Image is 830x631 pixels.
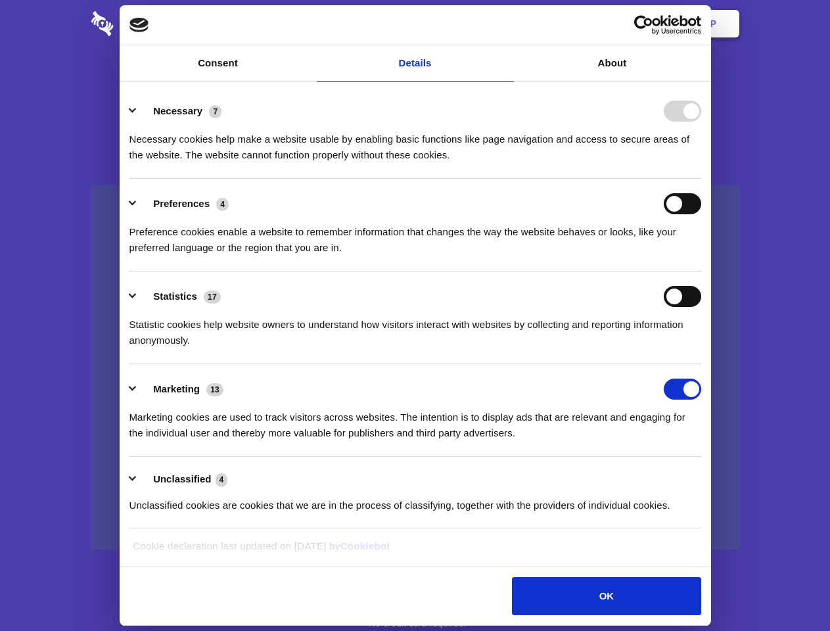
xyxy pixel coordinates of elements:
span: 13 [206,383,223,396]
iframe: Drift Widget Chat Controller [764,565,814,615]
button: Necessary (7) [129,101,230,122]
div: Necessary cookies help make a website usable by enabling basic functions like page navigation and... [129,122,701,163]
button: OK [512,577,701,615]
a: Details [317,45,514,82]
a: About [514,45,711,82]
img: logo-wordmark-white-trans-d4663122ce5f474addd5e946df7df03e33cb6a1c49d2221995e7729f52c070b2.svg [91,11,204,36]
a: Cookiebot [340,540,390,551]
a: Contact [533,3,593,44]
span: 4 [216,198,229,211]
div: Unclassified cookies are cookies that we are in the process of classifying, together with the pro... [129,488,701,513]
button: Preferences (4) [129,193,237,214]
label: Statistics [153,291,197,302]
label: Necessary [153,105,202,116]
button: Statistics (17) [129,286,229,307]
a: Usercentrics Cookiebot - opens in a new window [586,15,701,35]
div: Preference cookies enable a website to remember information that changes the way the website beha... [129,214,701,256]
a: Login [596,3,653,44]
h4: Auto-redaction of sensitive data, encrypted data sharing and self-destructing private chats. Shar... [91,120,739,163]
span: 17 [204,291,221,304]
label: Preferences [153,198,210,209]
a: Pricing [386,3,443,44]
img: logo [129,18,149,32]
div: Statistic cookies help website owners to understand how visitors interact with websites by collec... [129,307,701,348]
div: Marketing cookies are used to track visitors across websites. The intention is to display ads tha... [129,400,701,441]
a: Consent [120,45,317,82]
h1: Eliminate Slack Data Loss. [91,59,739,106]
span: 7 [209,105,221,118]
button: Unclassified (4) [129,471,236,488]
button: Marketing (13) [129,379,232,400]
label: Marketing [153,383,200,394]
div: Cookie declaration last updated on [DATE] by [123,538,707,564]
span: 4 [216,473,228,486]
a: Wistia video thumbnail [91,185,739,550]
